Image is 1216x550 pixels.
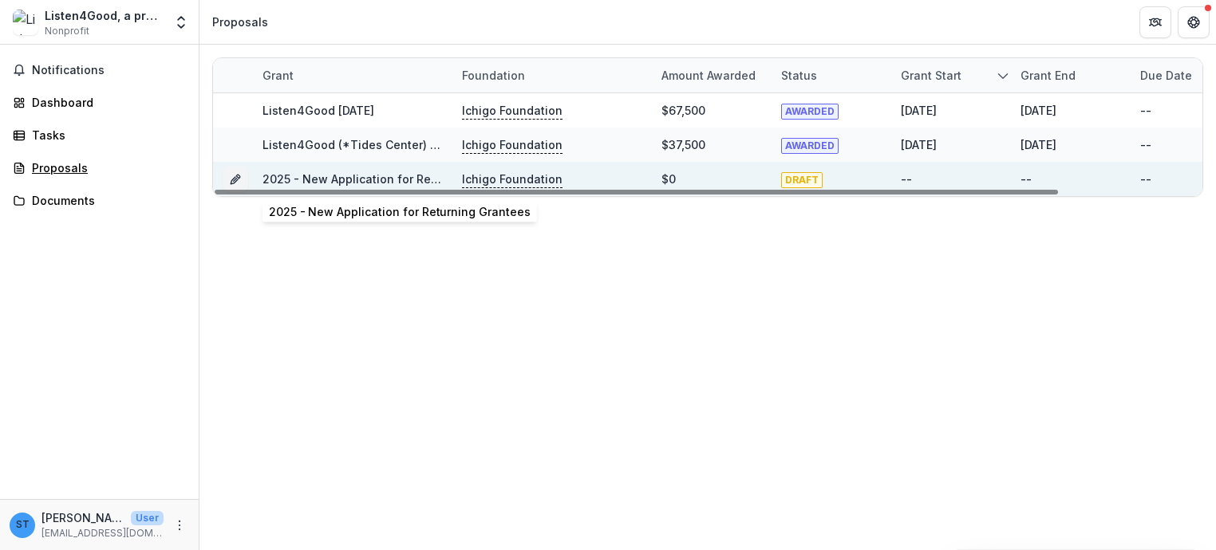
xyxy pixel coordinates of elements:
[170,6,192,38] button: Open entity switcher
[45,7,164,24] div: Listen4Good, a project of [GEOGRAPHIC_DATA]
[901,171,912,187] div: --
[6,122,192,148] a: Tasks
[32,159,180,176] div: Proposals
[661,102,705,119] div: $67,500
[1011,58,1131,92] div: Grant end
[223,167,248,192] button: Grant eba65d66-cb20-4e95-bd9d-ec756dad8da0
[1140,136,1151,153] div: --
[1011,67,1085,84] div: Grant end
[6,187,192,214] a: Documents
[652,58,772,92] div: Amount awarded
[16,520,30,530] div: Sachi Takahashi-Rial
[170,516,189,535] button: More
[781,172,823,188] span: DRAFT
[32,192,180,209] div: Documents
[13,10,38,35] img: Listen4Good, a project of Tides Center
[1021,136,1056,153] div: [DATE]
[772,58,891,92] div: Status
[1021,171,1032,187] div: --
[263,138,543,151] a: Listen4Good (*Tides Center) /37500/02-02-2024
[452,67,535,84] div: Foundation
[462,102,563,120] p: Ichigo Foundation
[1021,102,1056,119] div: [DATE]
[253,58,452,92] div: Grant
[452,58,652,92] div: Foundation
[781,138,839,154] span: AWARDED
[6,89,192,116] a: Dashboard
[32,64,186,77] span: Notifications
[661,136,705,153] div: $37,500
[462,171,563,188] p: Ichigo Foundation
[263,172,526,186] a: 2025 - New Application for Returning Grantees
[1140,171,1151,187] div: --
[661,171,676,187] div: $0
[41,526,164,540] p: [EMAIL_ADDRESS][DOMAIN_NAME]
[1131,67,1202,84] div: Due Date
[6,57,192,83] button: Notifications
[891,67,971,84] div: Grant start
[772,67,827,84] div: Status
[45,24,89,38] span: Nonprofit
[891,58,1011,92] div: Grant start
[263,104,374,117] a: Listen4Good [DATE]
[212,14,268,30] div: Proposals
[206,10,274,33] nav: breadcrumb
[32,127,180,143] div: Tasks
[781,104,839,120] span: AWARDED
[652,67,765,84] div: Amount awarded
[32,94,180,111] div: Dashboard
[1140,102,1151,119] div: --
[1139,6,1171,38] button: Partners
[41,509,124,526] p: [PERSON_NAME]
[997,69,1009,82] svg: sorted descending
[901,136,937,153] div: [DATE]
[253,67,303,84] div: Grant
[1178,6,1210,38] button: Get Help
[901,102,937,119] div: [DATE]
[131,511,164,525] p: User
[462,136,563,154] p: Ichigo Foundation
[6,155,192,181] a: Proposals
